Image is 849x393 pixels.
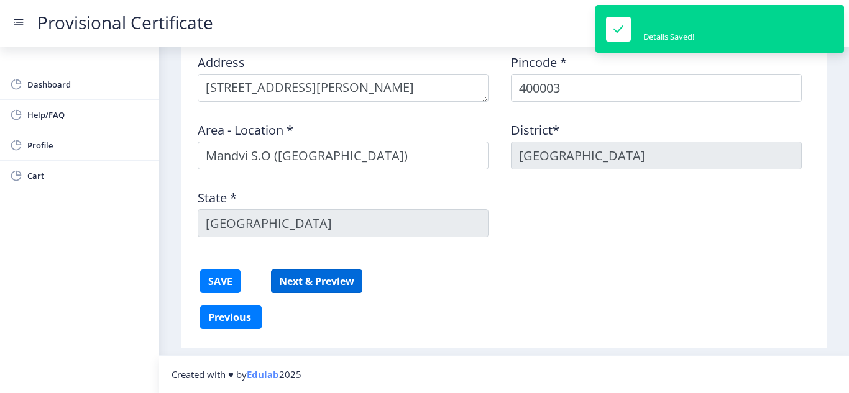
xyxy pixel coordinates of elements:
button: Next & Preview [271,269,362,293]
input: District [511,142,802,169]
input: State [198,209,489,237]
a: Provisional Certificate [25,16,226,29]
input: Area - Location [198,142,489,169]
span: Created with ♥ by 2025 [172,368,301,381]
button: Previous ‍ [200,305,262,329]
label: Pincode * [511,56,567,69]
input: Pincode [511,74,802,102]
button: SAVE [200,269,241,293]
label: Area - Location * [198,124,293,137]
span: Dashboard [27,77,149,92]
label: State * [198,192,237,204]
span: Help/FAQ [27,107,149,122]
a: Edulab [247,368,279,381]
div: Details Saved! [643,31,694,42]
label: District* [511,124,559,137]
span: Cart [27,168,149,183]
label: Address [198,56,245,69]
span: Profile [27,138,149,153]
